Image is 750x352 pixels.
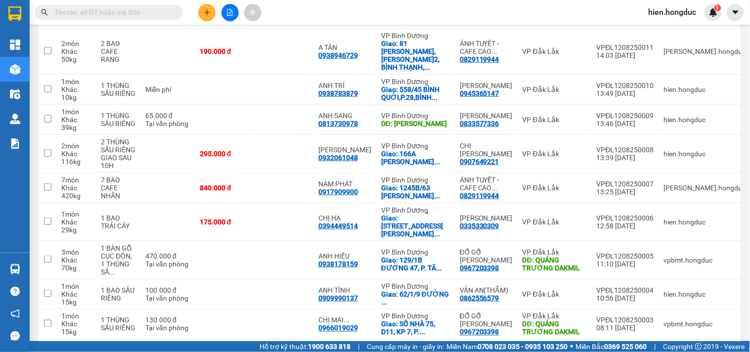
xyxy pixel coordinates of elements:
strong: 0708 023 035 - 0935 103 250 [478,343,568,351]
div: luan.hongduc [664,47,746,55]
div: 0862556579 [460,294,499,302]
div: hien.hongduc [664,290,746,298]
div: hien.hongduc [664,218,746,226]
div: VP Bình Dương [94,8,202,20]
div: 10:56 [DATE] [597,294,654,302]
div: VPĐL1208250009 [597,112,654,120]
div: VP Bình Dương [381,142,450,150]
span: ... [344,316,350,324]
div: 2 món [61,40,91,47]
span: Miền Nam [446,341,568,352]
div: 1 BAO TRÁI CÂY [101,214,135,230]
div: 08:11 [DATE] [597,324,654,332]
span: 1 [716,4,719,11]
div: Tại văn phòng [145,120,190,128]
span: ... [424,63,430,71]
div: VP Bình Dương [381,206,450,214]
span: Gửi: [8,9,24,20]
div: ĐỖ GỖ NGUYỄN BA [460,312,513,328]
sup: 1 [714,4,721,11]
div: Giao: 129/1B ĐƯỜNG 47, P. TÂN QUY, QUẬN 7 [381,256,450,272]
div: 190.000 đ [200,47,249,55]
span: ... [434,230,440,238]
img: warehouse-icon [10,89,20,99]
img: warehouse-icon [10,114,20,124]
div: Anh Lĩnh [460,82,513,89]
span: question-circle [10,287,20,296]
div: Khác [61,184,91,192]
div: VP Bình Dương [381,32,450,40]
div: 0945365147 [8,32,88,46]
div: 0967203398 [460,264,499,272]
span: 558/45 BÌNH QUỚI,P.28,BÌNH THẠNH,HCM [94,46,202,98]
div: VPĐL1208250008 [597,146,654,154]
div: 1 THÙNG SẦU RIÊNG [101,112,135,128]
div: VP Đắk Lắk [523,86,587,93]
div: 0967203398 [460,328,499,336]
img: dashboard-icon [10,40,20,50]
span: Miền Bắc [576,341,647,352]
div: hien.hongduc [664,116,746,124]
div: NGỌC CHÚC [318,146,371,154]
div: 470.000 đ [145,252,190,260]
span: plus [204,9,211,16]
div: VP Đắk Lắk [523,218,587,226]
div: NAM PHÁT [318,180,371,188]
div: 0966019029 [318,324,358,332]
span: ... [436,264,442,272]
div: ANH TÌNH [318,286,371,294]
div: VPĐL1208250007 [597,180,654,188]
div: VPĐL1208250003 [597,316,654,324]
div: 2 THÙNG SẦU RIÊNG [101,138,135,154]
span: ... [434,192,440,200]
button: file-add [221,4,239,21]
div: VÂN AN(THẮM) [460,286,513,294]
span: ... [492,184,498,192]
div: 840.000 đ [200,184,249,192]
div: CHỊ HẠ [318,214,371,222]
div: VP Đắk Lắk [523,248,587,256]
span: TC: [94,51,108,62]
button: aim [244,4,262,21]
div: 11:10 [DATE] [597,260,654,268]
div: Khác [61,256,91,264]
div: 15 kg [61,328,91,336]
div: ANH SANG [318,112,371,120]
div: 0394449514 [318,222,358,230]
span: ... [434,158,440,166]
div: Giao: 166A NGUYỄN THỊ THẬP, Q.7,HCM [381,150,450,166]
button: plus [198,4,216,21]
div: 1 THÙNG SẦU RIÊNG [101,316,135,332]
img: solution-icon [10,138,20,149]
div: 1 món [61,282,91,290]
div: VP Bình Dương [381,312,450,320]
div: VP Đắk Lắk [523,150,587,158]
div: VP Bình Dương [381,248,450,256]
div: VP Đắk Lắk [523,312,587,320]
div: 0829119944 [460,192,499,200]
div: 295.000 đ [200,150,249,158]
div: VP Bình Dương [381,282,450,290]
div: ANH HUỆ [460,112,513,120]
div: VPĐL1208250004 [597,286,654,294]
span: Hỗ trợ kỹ thuật: [260,341,351,352]
div: Khác [61,86,91,93]
div: Tại văn phòng [145,294,190,302]
div: luan.hongduc [664,184,746,192]
div: ANH TRÍ [94,20,202,32]
div: VP Bình Dương [381,112,450,120]
div: VP Đắk Lắk [523,47,587,55]
div: 0335330309 [460,222,499,230]
div: CHỊ MAI PHÙNG [318,316,371,324]
div: 0813730978 [318,120,358,128]
img: warehouse-icon [10,264,20,274]
div: 13:49 [DATE] [597,89,654,97]
div: Miễn phí [145,86,190,93]
span: search [41,9,48,16]
div: VP Đắk Lắk [523,290,587,298]
div: 1 BAO SẦU RIÊNG [101,286,135,302]
div: 65.000 đ [145,112,190,120]
img: logo-vxr [8,6,21,21]
div: DĐ: KHO HỒNG ĐỨC [381,120,450,128]
span: ... [109,268,115,276]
